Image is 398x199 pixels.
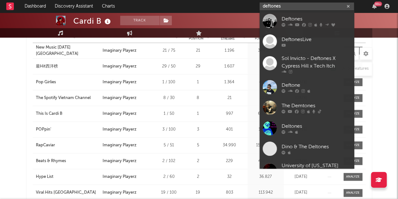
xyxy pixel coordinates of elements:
div: 21 / 75 [155,48,183,54]
div: 3 / 100 [155,126,183,133]
div: 1.364 [213,79,246,85]
a: RapCaviar [36,142,99,149]
div: This Is Cardi B [36,111,62,117]
div: Imaginary Playerz [103,142,137,149]
div: 8 / 30 [155,95,183,101]
div: Viral Hits [GEOGRAPHIC_DATA] [36,190,96,196]
div: 803 [213,190,246,196]
div: 2 [186,158,210,164]
div: RapCaviar [36,142,55,149]
a: Beats & Rhymes [36,158,99,164]
div: Imaginary Playerz [103,95,137,101]
a: Deftone [260,77,354,97]
div: 99 + [374,2,382,6]
div: 1 [186,79,210,85]
div: 34.990 [213,142,246,149]
div: 29 / 50 [155,63,183,70]
div: 1 / 50 [155,111,183,117]
a: POPpin' [36,126,99,133]
div: 32 [213,174,246,180]
div: Hype List [36,174,53,180]
div: 36.827 [249,174,282,180]
a: Pop Girlies [36,79,99,85]
div: 401 [213,126,246,133]
a: The Spotify Vietnam Channel [36,95,99,101]
a: University of [US_STATE] Deltones [260,159,354,184]
div: 1 [186,111,210,117]
div: 19 [186,190,210,196]
div: 1.196 [213,48,246,54]
div: 8 [186,95,210,101]
div: Beats & Rhymes [36,158,66,164]
a: 最Hit西洋榜 [36,63,99,70]
div: 229 [213,158,246,164]
div: 997 [213,111,246,117]
div: 75.281 [249,63,282,70]
div: 29 [186,63,210,70]
div: Imaginary Playerz [103,158,137,164]
div: Deftone [282,81,351,89]
div: The Demtones [282,102,351,109]
div: Cardi B [73,16,112,26]
div: 1 / 100 [155,79,183,85]
div: 2 / 60 [155,174,183,180]
input: Search for artists [260,3,354,10]
a: The Demtones [260,97,354,118]
button: 99+ [372,4,377,9]
div: Sol Invicto - Deftones X Cypress Hill x Tech Itch [282,55,351,70]
div: 5 / 51 [155,142,183,149]
a: Deltones [260,118,354,138]
div: 43.026 [249,79,282,85]
button: Track [120,16,160,25]
div: 最Hit西洋榜 [36,63,58,70]
div: 2 [186,174,210,180]
div: Imaginary Playerz [103,48,137,54]
div: Imaginary Playerz [103,174,137,180]
div: Dino & The Deltones [282,143,351,150]
div: Imaginary Playerz [103,190,137,196]
a: DeftonesLive [260,31,354,52]
div: 113.942 [249,190,282,196]
div: 683.587 [249,111,282,117]
div: The Spotify Vietnam Channel [36,95,91,101]
div: 21 [186,48,210,54]
div: 19 / 100 [155,190,183,196]
div: Imaginary Playerz [103,63,137,70]
a: Hype List [36,174,99,180]
a: Deftones [260,11,354,31]
div: 22.287 [249,95,282,101]
a: Dino & The Deltones [260,138,354,159]
div: 15.951.015 [249,142,282,149]
div: Imaginary Playerz [103,111,137,117]
a: New Music [DATE] [GEOGRAPHIC_DATA] [36,44,99,57]
div: University of [US_STATE] Deltones [282,162,351,177]
div: Deftones [282,15,351,23]
div: [DATE] [285,190,317,196]
a: Sol Invicto - Deftones X Cypress Hill x Tech Itch [260,52,354,77]
div: 113.037 [249,126,282,133]
div: Imaginary Playerz [103,79,137,85]
div: Imaginary Playerz [103,126,137,133]
div: 1.607 [213,63,246,70]
div: DeftonesLive [282,36,351,43]
div: Pop Girlies [36,79,56,85]
div: 453.353 [249,158,282,164]
div: 3 [186,126,210,133]
div: 5 [186,142,210,149]
div: [DATE] [285,174,317,180]
div: 21 [213,95,246,101]
div: 2 / 102 [155,158,183,164]
div: Deltones [282,122,351,130]
div: POPpin' [36,126,51,133]
div: 344.109 [249,48,282,54]
a: This Is Cardi B [36,111,99,117]
a: Viral Hits [GEOGRAPHIC_DATA] [36,190,99,196]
